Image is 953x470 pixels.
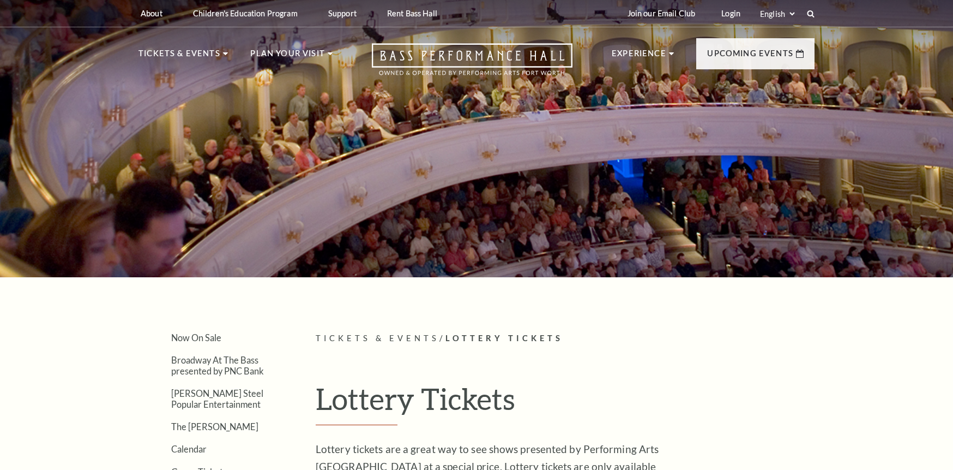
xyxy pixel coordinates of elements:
[328,9,357,18] p: Support
[707,47,793,67] p: Upcoming Events
[758,9,797,19] select: Select:
[171,444,207,454] a: Calendar
[171,388,263,409] a: [PERSON_NAME] Steel Popular Entertainment
[387,9,437,18] p: Rent Bass Hall
[193,9,298,18] p: Children's Education Program
[171,332,221,343] a: Now On Sale
[445,334,563,343] span: Lottery Tickets
[171,355,264,376] a: Broadway At The Bass presented by PNC Bank
[316,381,815,426] h1: Lottery Tickets
[138,47,220,67] p: Tickets & Events
[316,334,439,343] span: Tickets & Events
[141,9,162,18] p: About
[612,47,666,67] p: Experience
[250,47,325,67] p: Plan Your Visit
[171,421,258,432] a: The [PERSON_NAME]
[316,332,815,346] p: /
